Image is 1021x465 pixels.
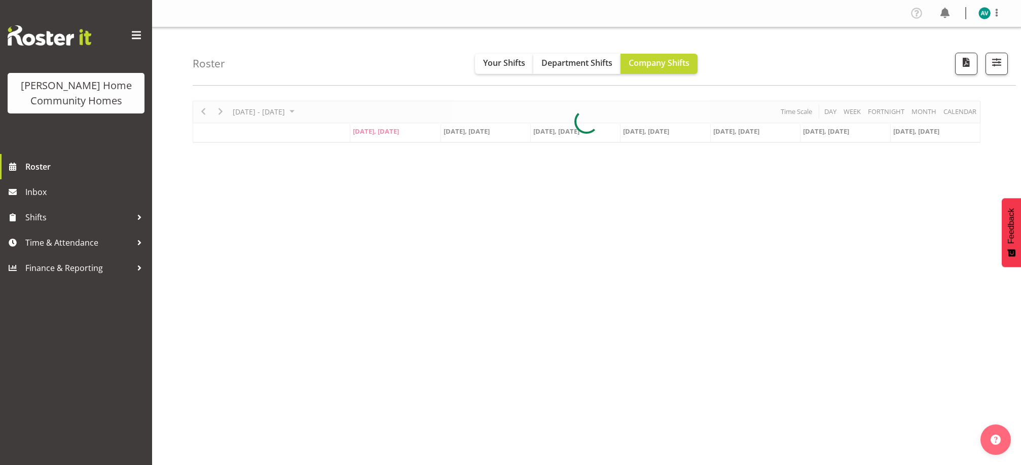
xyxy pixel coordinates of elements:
[533,54,621,74] button: Department Shifts
[25,210,132,225] span: Shifts
[18,78,134,108] div: [PERSON_NAME] Home Community Homes
[25,235,132,250] span: Time & Attendance
[1007,208,1016,244] span: Feedback
[483,57,525,68] span: Your Shifts
[541,57,612,68] span: Department Shifts
[955,53,977,75] button: Download a PDF of the roster according to the set date range.
[1002,198,1021,267] button: Feedback - Show survey
[991,435,1001,445] img: help-xxl-2.png
[986,53,1008,75] button: Filter Shifts
[25,159,147,174] span: Roster
[475,54,533,74] button: Your Shifts
[8,25,91,46] img: Rosterit website logo
[621,54,698,74] button: Company Shifts
[978,7,991,19] img: asiasiga-vili8528.jpg
[193,58,225,69] h4: Roster
[25,260,132,276] span: Finance & Reporting
[629,57,689,68] span: Company Shifts
[25,184,147,200] span: Inbox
